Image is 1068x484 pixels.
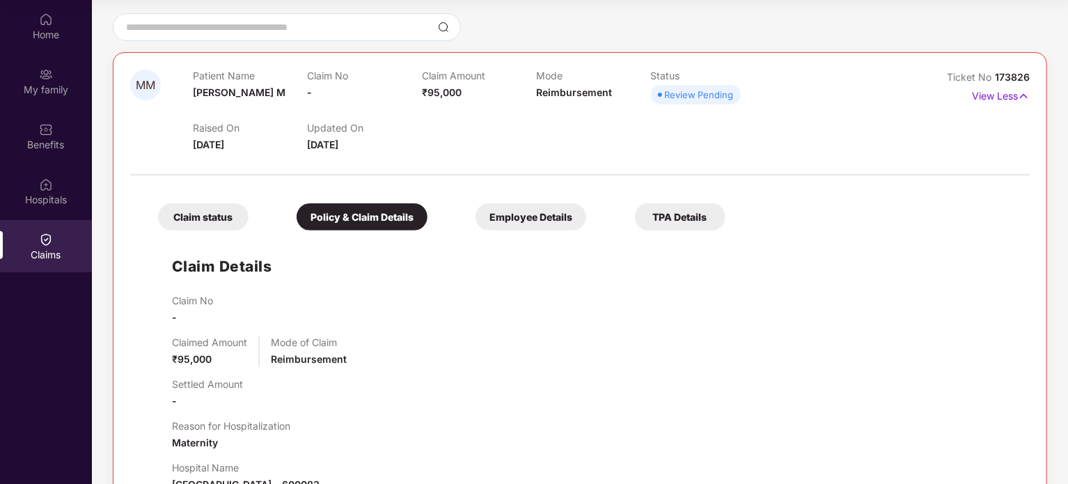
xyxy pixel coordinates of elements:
[193,70,307,81] p: Patient Name
[307,70,421,81] p: Claim No
[635,203,725,231] div: TPA Details
[422,70,536,81] p: Claim Amount
[651,70,765,81] p: Status
[972,85,1030,104] p: View Less
[172,311,177,323] span: -
[39,13,53,26] img: svg+xml;base64,PHN2ZyBpZD0iSG9tZSIgeG1sbnM9Imh0dHA6Ly93d3cudzMub3JnLzIwMDAvc3ZnIiB3aWR0aD0iMjAiIG...
[947,71,995,83] span: Ticket No
[536,70,650,81] p: Mode
[39,233,53,247] img: svg+xml;base64,PHN2ZyBpZD0iQ2xhaW0iIHhtbG5zPSJodHRwOi8vd3d3LnczLm9yZy8yMDAwL3N2ZyIgd2lkdGg9IjIwIi...
[193,139,224,150] span: [DATE]
[193,122,307,134] p: Raised On
[438,22,449,33] img: svg+xml;base64,PHN2ZyBpZD0iU2VhcmNoLTMyeDMyIiB4bWxucz0iaHR0cDovL3d3dy53My5vcmcvMjAwMC9zdmciIHdpZH...
[476,203,586,231] div: Employee Details
[39,68,53,81] img: svg+xml;base64,PHN2ZyB3aWR0aD0iMjAiIGhlaWdodD0iMjAiIHZpZXdCb3g9IjAgMCAyMCAyMCIgZmlsbD0ibm9uZSIgeG...
[172,378,243,390] p: Settled Amount
[1018,88,1030,104] img: svg+xml;base64,PHN2ZyB4bWxucz0iaHR0cDovL3d3dy53My5vcmcvMjAwMC9zdmciIHdpZHRoPSIxNyIgaGVpZ2h0PSIxNy...
[158,203,249,231] div: Claim status
[39,123,53,136] img: svg+xml;base64,PHN2ZyBpZD0iQmVuZWZpdHMiIHhtbG5zPSJodHRwOi8vd3d3LnczLm9yZy8yMDAwL3N2ZyIgd2lkdGg9Ij...
[172,395,177,407] span: -
[172,336,247,348] p: Claimed Amount
[995,71,1030,83] span: 173826
[39,178,53,192] img: svg+xml;base64,PHN2ZyBpZD0iSG9zcGl0YWxzIiB4bWxucz0iaHR0cDovL3d3dy53My5vcmcvMjAwMC9zdmciIHdpZHRoPS...
[665,88,734,102] div: Review Pending
[172,420,290,432] p: Reason for Hospitalization
[307,122,421,134] p: Updated On
[297,203,427,231] div: Policy & Claim Details
[536,86,612,98] span: Reimbursement
[172,255,272,278] h1: Claim Details
[172,295,213,306] p: Claim No
[136,79,155,91] span: MM
[271,336,347,348] p: Mode of Claim
[172,353,212,365] span: ₹95,000
[422,86,462,98] span: ₹95,000
[193,86,285,98] span: [PERSON_NAME] M
[172,437,218,448] span: Maternity
[307,139,338,150] span: [DATE]
[271,353,347,365] span: Reimbursement
[172,462,320,474] p: Hospital Name
[307,86,312,98] span: -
